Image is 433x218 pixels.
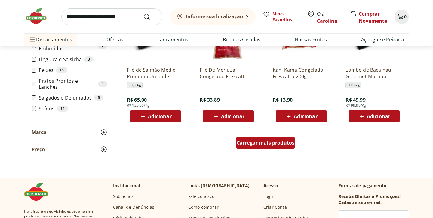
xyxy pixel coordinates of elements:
[263,204,287,210] a: Criar Conta
[237,140,295,145] span: Carregar mais produtos
[236,137,295,151] a: Carregar mais produtos
[404,14,407,19] span: 0
[29,32,72,47] span: Departamentos
[188,193,214,199] a: Fale conosco
[127,97,147,103] span: R$ 65,00
[295,36,327,43] a: Nossas Frutas
[39,106,107,112] label: Suínos
[317,10,344,25] span: Olá,
[186,13,243,20] b: Informe sua localização
[263,193,275,199] a: Login
[263,183,278,189] p: Acesso
[24,141,115,158] button: Preço
[56,67,67,73] div: 15
[200,67,257,80] a: Filé De Merluza Congelado Frescatto 500G
[339,193,401,199] h3: Receba Ofertas e Promoções!
[98,81,107,87] div: 1
[39,40,107,52] label: Hambúrguer e Embutidos
[276,110,327,122] button: Adicionar
[221,114,244,119] span: Adicionar
[98,43,107,49] div: 3
[32,129,47,135] span: Marca
[24,7,54,25] img: Hortifruti
[143,13,158,20] button: Submit Search
[203,110,254,122] button: Adicionar
[345,97,365,103] span: R$ 49,99
[361,36,404,43] a: Açougue e Peixaria
[94,95,103,101] div: 5
[127,82,143,88] span: ~ 0,5 kg
[339,199,382,205] h3: Cadastre seu e-mail:
[130,110,181,122] button: Adicionar
[349,110,400,122] button: Adicionar
[395,10,409,24] button: Carrinho
[359,10,387,24] a: Comprar Novamente
[39,78,107,90] label: Pratos Prontos e Lanches
[200,97,220,103] span: R$ 33,89
[113,193,134,199] a: Sobre nós
[39,67,107,73] label: Peixes
[113,204,154,210] a: Canal de Denúncias
[24,124,115,141] button: Marca
[106,36,123,43] a: Ofertas
[263,11,300,23] a: Meus Favoritos
[188,183,250,189] p: Links [DEMOGRAPHIC_DATA]
[113,183,140,189] p: Institucional
[339,183,409,189] p: Formas de pagamento
[345,67,403,80] a: Lombo de Bacalhau Gourmet Morhua Unidade
[273,67,330,80] a: Kani Kama Congelado Frescatto 200g
[345,82,361,88] span: ~ 0,5 kg
[127,103,149,108] span: R$ 129,99/Kg
[32,146,45,152] span: Preço
[273,97,293,103] span: R$ 13,90
[367,114,390,119] span: Adicionar
[294,114,317,119] span: Adicionar
[317,18,337,24] a: Carolina
[158,36,188,43] a: Lançamentos
[39,56,107,62] label: Linguiça e Salsicha
[188,204,219,210] a: Como comprar
[29,32,36,47] button: Menu
[24,183,54,201] img: Hortifruti
[61,8,162,25] input: search
[148,114,171,119] span: Adicionar
[84,56,94,62] div: 3
[272,11,300,23] span: Meus Favoritos
[345,103,366,108] span: R$ 99,99/Kg
[127,67,184,80] a: Filé de Salmão Médio Premium Unidade
[170,8,256,25] button: Informe sua localização
[24,7,115,124] div: Categoria
[57,106,68,112] div: 14
[223,36,260,43] a: Bebidas Geladas
[39,95,107,101] label: Salgados e Defumados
